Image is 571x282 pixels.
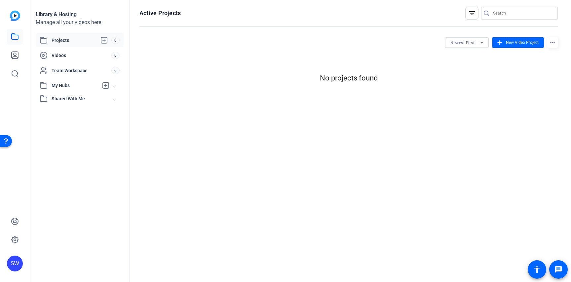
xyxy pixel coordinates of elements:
[111,37,120,44] span: 0
[492,37,544,48] button: New Video Project
[36,79,124,92] mat-expansion-panel-header: My Hubs
[450,41,475,45] span: Newest First
[52,52,111,59] span: Videos
[111,67,120,74] span: 0
[36,18,124,26] div: Manage all your videos here
[36,92,124,105] mat-expansion-panel-header: Shared With Me
[10,11,20,21] img: blue-gradient.svg
[7,256,23,271] div: SW
[52,36,111,44] span: Projects
[547,37,558,48] mat-icon: more_horiz
[468,9,476,17] mat-icon: filter_list
[36,11,124,18] div: Library & Hosting
[506,40,539,46] span: New Video Project
[139,9,181,17] h1: Active Projects
[496,39,503,46] mat-icon: add
[139,73,558,83] div: No projects found
[533,266,541,273] mat-icon: accessibility
[111,52,120,59] span: 0
[554,266,562,273] mat-icon: message
[52,82,98,89] span: My Hubs
[52,95,113,102] span: Shared With Me
[493,9,552,17] input: Search
[52,67,111,74] span: Team Workspace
